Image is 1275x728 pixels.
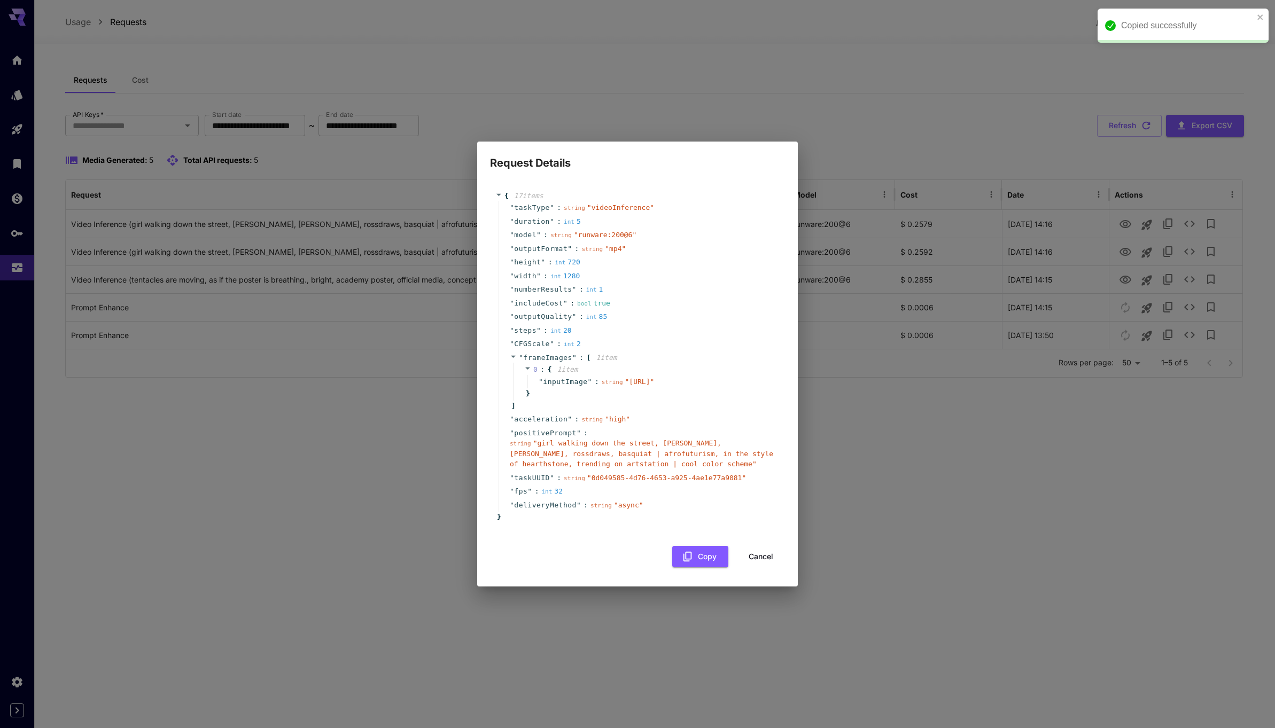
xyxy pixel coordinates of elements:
span: ] [510,401,516,411]
span: " [510,312,514,320]
span: " [510,487,514,495]
span: : [575,244,579,254]
span: [ [587,353,591,363]
div: 32 [541,486,563,497]
span: : [579,311,584,322]
span: 17 item s [514,192,543,200]
span: 1 item [557,365,578,373]
span: " [510,272,514,280]
div: 720 [555,257,580,268]
span: : [548,257,553,268]
span: " [539,378,543,386]
span: : [543,230,548,240]
span: " [537,231,541,239]
span: height [514,257,541,268]
span: " [567,415,572,423]
span: " videoInference " [587,203,654,212]
span: : [570,298,574,309]
span: " 0d049585-4d76-4653-a925-4ae1e77a9081 " [587,474,746,482]
span: : [543,325,548,336]
span: int [555,259,565,266]
span: " [537,272,541,280]
button: close [1257,13,1264,21]
span: positivePrompt [514,428,577,439]
button: Cancel [737,546,785,568]
span: " [572,285,577,293]
span: taskType [514,202,550,213]
div: true [577,298,610,309]
span: : [557,216,561,227]
span: } [495,512,501,522]
span: " [510,217,514,225]
span: " [510,429,514,437]
div: Copied successfully [1121,19,1254,32]
span: " [510,501,514,509]
span: " [550,203,554,212]
span: " [510,340,514,348]
span: " [550,217,554,225]
span: int [550,327,561,334]
span: " [510,258,514,266]
span: int [541,488,552,495]
span: includeCost [514,298,563,309]
span: : [540,364,545,375]
span: " [550,474,554,482]
span: fps [514,486,527,497]
span: acceleration [514,414,567,425]
span: steps [514,325,537,336]
span: " runware:200@6 " [574,231,636,239]
span: 0 [533,365,538,373]
span: int [586,286,597,293]
span: : [579,353,584,363]
span: outputFormat [514,244,567,254]
span: " mp4 " [605,245,626,253]
span: : [595,377,599,387]
span: " [588,378,592,386]
span: " [541,258,545,266]
span: frameImages [523,354,572,362]
span: taskUUID [514,473,550,483]
span: int [564,218,574,225]
span: " [510,245,514,253]
span: : [535,486,539,497]
span: { [504,191,509,201]
span: string [602,379,623,386]
span: } [524,388,530,399]
span: " [550,340,554,348]
div: 2 [564,339,581,349]
span: : [584,500,588,511]
span: string [550,232,572,239]
div: 5 [564,216,581,227]
span: : [557,202,561,213]
span: " girl walking down the street, [PERSON_NAME], [PERSON_NAME], rossdraws, basquiat | afrofuturism,... [510,439,773,468]
div: 20 [550,325,572,336]
span: int [586,314,597,320]
h2: Request Details [477,142,798,171]
span: string [510,440,531,447]
span: duration [514,216,550,227]
span: string [581,246,603,253]
span: int [564,341,574,348]
span: " [510,415,514,423]
div: 1280 [550,271,580,281]
span: outputQuality [514,311,572,322]
span: " [537,326,541,334]
span: " [510,203,514,212]
span: model [514,230,537,240]
span: " [527,487,532,495]
span: string [564,205,585,212]
span: " [572,354,577,362]
span: 1 item [596,354,617,362]
div: 1 [586,284,603,295]
span: string [564,475,585,482]
span: " [510,299,514,307]
span: " [572,312,577,320]
span: " [URL] " [625,378,655,386]
span: " [510,231,514,239]
span: " [519,354,523,362]
span: " [577,501,581,509]
span: inputImage [543,377,587,387]
span: CFGScale [514,339,550,349]
span: " [510,474,514,482]
span: : [543,271,548,281]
